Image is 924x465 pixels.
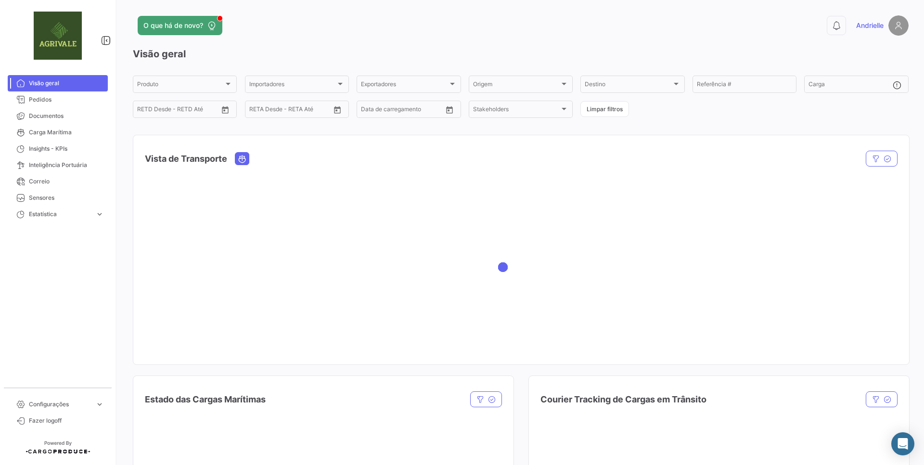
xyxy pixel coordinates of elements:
[29,95,104,104] span: Pedidos
[8,157,108,173] a: Inteligência Portuária
[8,190,108,206] a: Sensores
[330,103,345,117] button: Open calendar
[856,21,884,30] span: Andrielle
[249,107,250,114] input: Desde
[540,393,706,406] h4: Courier Tracking de Cargas em Trânsito
[137,107,138,114] input: Desde
[8,108,108,124] a: Documentos
[218,103,232,117] button: Open calendar
[473,82,560,89] span: Origem
[29,79,104,88] span: Visão geral
[137,82,224,89] span: Produto
[235,153,249,165] button: Ocean
[369,107,407,114] input: Até
[145,393,266,406] h4: Estado das Cargas Marítimas
[361,107,362,114] input: Desde
[29,161,104,169] span: Inteligência Portuária
[29,177,104,186] span: Correio
[442,103,457,117] button: Open calendar
[29,112,104,120] span: Documentos
[29,400,91,409] span: Configurações
[249,82,336,89] span: Importadores
[29,210,91,219] span: Estatística
[95,400,104,409] span: expand_more
[257,107,295,114] input: Até
[138,16,222,35] button: O que há de novo?
[8,173,108,190] a: Correio
[888,15,909,36] img: placeholder-user.png
[34,12,82,60] img: fe574793-62e2-4044-a149-c09beef10e0e.png
[585,82,671,89] span: Destino
[29,144,104,153] span: Insights - KPIs
[580,101,629,117] button: Limpar filtros
[8,124,108,141] a: Carga Marítima
[133,47,909,61] h3: Visão geral
[29,194,104,202] span: Sensores
[29,416,104,425] span: Fazer logoff
[473,107,560,114] span: Stakeholders
[143,21,203,30] span: O que há de novo?
[8,91,108,108] a: Pedidos
[29,128,104,137] span: Carga Marítima
[145,152,227,166] h4: Vista de Transporte
[891,432,914,455] div: Abrir Intercom Messenger
[8,75,108,91] a: Visão geral
[95,210,104,219] span: expand_more
[8,141,108,157] a: Insights - KPIs
[361,82,448,89] span: Exportadores
[145,107,183,114] input: Até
